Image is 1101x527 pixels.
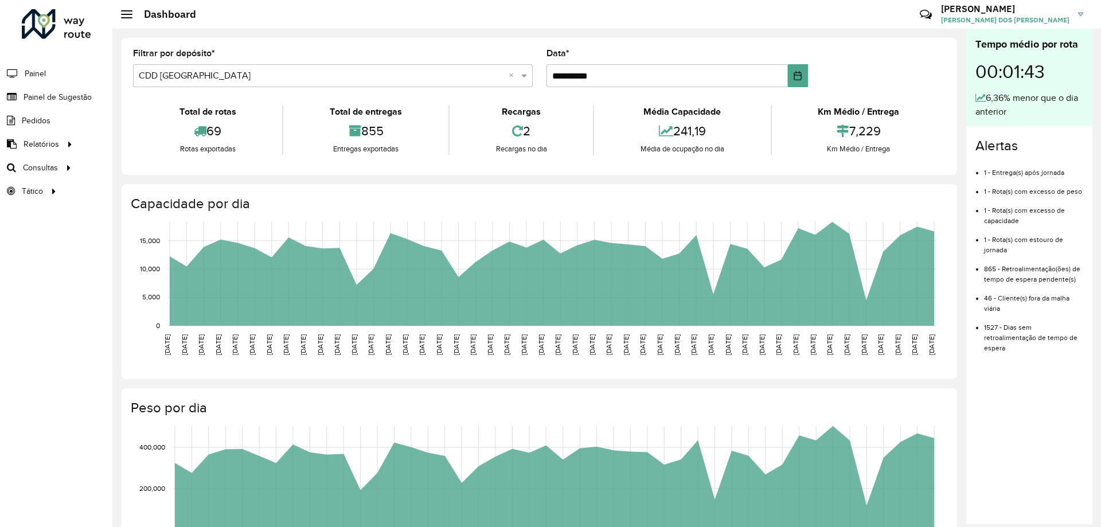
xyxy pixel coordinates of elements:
[537,334,545,355] text: [DATE]
[139,443,165,451] text: 400,000
[435,334,443,355] text: [DATE]
[775,119,943,143] div: 7,229
[605,334,612,355] text: [DATE]
[639,334,646,355] text: [DATE]
[775,143,943,155] div: Km Médio / Entrega
[140,237,160,244] text: 15,000
[22,115,50,127] span: Pedidos
[136,105,279,119] div: Total de rotas
[23,162,58,174] span: Consultas
[452,143,590,155] div: Recargas no dia
[597,119,767,143] div: 241,19
[452,119,590,143] div: 2
[673,334,681,355] text: [DATE]
[984,197,1083,226] li: 1 - Rota(s) com excesso de capacidade
[775,105,943,119] div: Km Médio / Entrega
[509,69,518,83] span: Clear all
[975,91,1083,119] div: 6,36% menor que o dia anterior
[286,143,445,155] div: Entregas exportadas
[792,334,799,355] text: [DATE]
[140,265,160,272] text: 10,000
[911,334,918,355] text: [DATE]
[941,15,1069,25] span: [PERSON_NAME] DOS [PERSON_NAME]
[248,334,256,355] text: [DATE]
[975,138,1083,154] h4: Alertas
[724,334,732,355] text: [DATE]
[401,334,409,355] text: [DATE]
[131,400,946,416] h4: Peso por dia
[132,8,196,21] h2: Dashboard
[758,334,766,355] text: [DATE]
[690,334,697,355] text: [DATE]
[142,294,160,301] text: 5,000
[843,334,850,355] text: [DATE]
[24,138,59,150] span: Relatórios
[546,46,569,60] label: Data
[452,105,590,119] div: Recargas
[826,334,833,355] text: [DATE]
[163,334,171,355] text: [DATE]
[597,143,767,155] div: Média de ocupação no dia
[877,334,884,355] text: [DATE]
[554,334,561,355] text: [DATE]
[984,226,1083,255] li: 1 - Rota(s) com estouro de jornada
[809,334,817,355] text: [DATE]
[156,322,160,329] text: 0
[131,196,946,212] h4: Capacidade por dia
[975,37,1083,52] div: Tempo médio por rota
[286,105,445,119] div: Total de entregas
[975,52,1083,91] div: 00:01:43
[384,334,392,355] text: [DATE]
[984,284,1083,314] li: 46 - Cliente(s) fora da malha viária
[350,334,358,355] text: [DATE]
[282,334,290,355] text: [DATE]
[941,3,1069,14] h3: [PERSON_NAME]
[333,334,341,355] text: [DATE]
[894,334,901,355] text: [DATE]
[984,159,1083,178] li: 1 - Entrega(s) após jornada
[503,334,510,355] text: [DATE]
[571,334,579,355] text: [DATE]
[741,334,748,355] text: [DATE]
[984,314,1083,353] li: 1527 - Dias sem retroalimentação de tempo de espera
[266,334,273,355] text: [DATE]
[486,334,494,355] text: [DATE]
[197,334,205,355] text: [DATE]
[860,334,868,355] text: [DATE]
[913,2,938,27] a: Contato Rápido
[469,334,477,355] text: [DATE]
[984,255,1083,284] li: 865 - Retroalimentação(ões) de tempo de espera pendente(s)
[775,334,782,355] text: [DATE]
[520,334,528,355] text: [DATE]
[136,119,279,143] div: 69
[707,334,715,355] text: [DATE]
[25,68,46,80] span: Painel
[928,334,935,355] text: [DATE]
[317,334,324,355] text: [DATE]
[656,334,663,355] text: [DATE]
[133,46,215,60] label: Filtrar por depósito
[452,334,460,355] text: [DATE]
[622,334,630,355] text: [DATE]
[588,334,596,355] text: [DATE]
[214,334,222,355] text: [DATE]
[22,185,43,197] span: Tático
[286,119,445,143] div: 855
[597,105,767,119] div: Média Capacidade
[367,334,374,355] text: [DATE]
[231,334,239,355] text: [DATE]
[24,91,92,103] span: Painel de Sugestão
[984,178,1083,197] li: 1 - Rota(s) com excesso de peso
[299,334,307,355] text: [DATE]
[181,334,188,355] text: [DATE]
[418,334,425,355] text: [DATE]
[788,64,808,87] button: Choose Date
[136,143,279,155] div: Rotas exportadas
[139,485,165,492] text: 200,000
